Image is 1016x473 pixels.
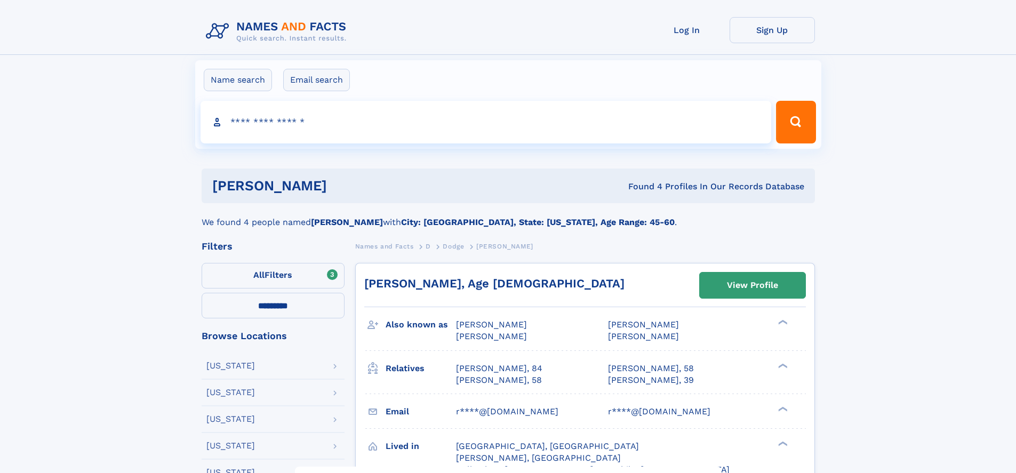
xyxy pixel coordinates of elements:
[456,374,542,386] a: [PERSON_NAME], 58
[206,442,255,450] div: [US_STATE]
[202,331,345,341] div: Browse Locations
[202,242,345,251] div: Filters
[202,203,815,229] div: We found 4 people named with .
[456,441,639,451] span: [GEOGRAPHIC_DATA], [GEOGRAPHIC_DATA]
[477,181,804,193] div: Found 4 Profiles In Our Records Database
[212,179,478,193] h1: [PERSON_NAME]
[426,243,431,250] span: D
[253,270,265,280] span: All
[775,440,788,447] div: ❯
[700,272,805,298] a: View Profile
[456,453,621,463] span: [PERSON_NAME], [GEOGRAPHIC_DATA]
[608,374,694,386] a: [PERSON_NAME], 39
[206,362,255,370] div: [US_STATE]
[608,331,679,341] span: [PERSON_NAME]
[456,319,527,330] span: [PERSON_NAME]
[476,243,533,250] span: [PERSON_NAME]
[386,359,456,378] h3: Relatives
[443,243,464,250] span: Dodge
[775,405,788,412] div: ❯
[311,217,383,227] b: [PERSON_NAME]
[202,17,355,46] img: Logo Names and Facts
[456,331,527,341] span: [PERSON_NAME]
[364,277,625,290] a: [PERSON_NAME], Age [DEMOGRAPHIC_DATA]
[386,316,456,334] h3: Also known as
[456,363,542,374] a: [PERSON_NAME], 84
[775,319,788,326] div: ❯
[608,363,694,374] a: [PERSON_NAME], 58
[426,239,431,253] a: D
[206,388,255,397] div: [US_STATE]
[730,17,815,43] a: Sign Up
[401,217,675,227] b: City: [GEOGRAPHIC_DATA], State: [US_STATE], Age Range: 45-60
[206,415,255,423] div: [US_STATE]
[204,69,272,91] label: Name search
[776,101,815,143] button: Search Button
[386,403,456,421] h3: Email
[775,362,788,369] div: ❯
[386,437,456,455] h3: Lived in
[202,263,345,288] label: Filters
[443,239,464,253] a: Dodge
[608,319,679,330] span: [PERSON_NAME]
[644,17,730,43] a: Log In
[283,69,350,91] label: Email search
[355,239,414,253] a: Names and Facts
[727,273,778,298] div: View Profile
[201,101,772,143] input: search input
